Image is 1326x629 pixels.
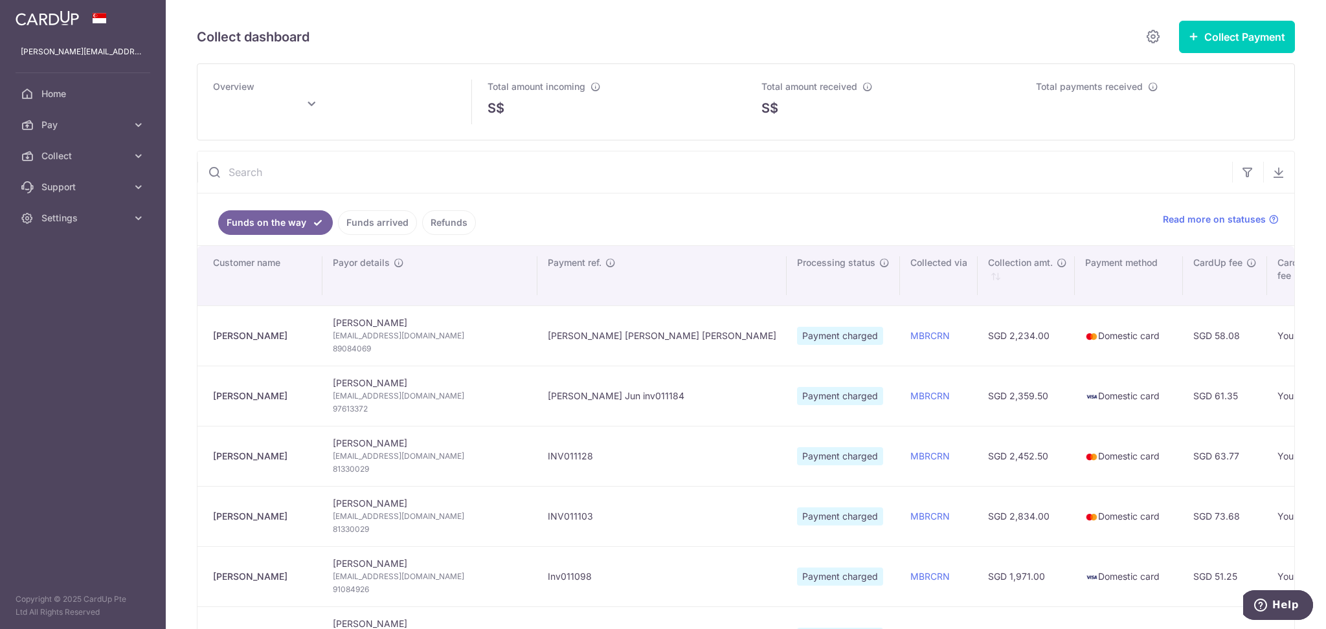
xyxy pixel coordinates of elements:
button: Collect Payment [1179,21,1295,53]
span: CardUp fee [1193,256,1242,269]
span: Total amount received [761,81,857,92]
a: MBRCRN [910,450,950,461]
td: SGD 58.08 [1183,305,1267,366]
span: Payment charged [797,387,883,405]
th: CardUp fee [1183,246,1267,305]
th: Collected via [900,246,978,305]
img: mastercard-sm-87a3fd1e0bddd137fecb07648320f44c262e2538e7db6024463105ddbc961eb2.png [1085,511,1098,524]
td: SGD 2,234.00 [978,305,1075,366]
span: [EMAIL_ADDRESS][DOMAIN_NAME] [333,570,527,583]
td: Domestic card [1075,366,1183,426]
span: S$ [488,98,504,118]
div: [PERSON_NAME] [213,329,312,342]
td: [PERSON_NAME] [PERSON_NAME] [PERSON_NAME] [537,305,787,366]
td: SGD 63.77 [1183,426,1267,486]
span: S$ [761,98,778,118]
td: SGD 61.35 [1183,366,1267,426]
span: Payment charged [797,327,883,345]
span: Collect [41,149,127,162]
th: Collection amt. : activate to sort column ascending [978,246,1075,305]
span: Settings [41,212,127,225]
a: MBRCRN [910,330,950,341]
span: [EMAIL_ADDRESS][DOMAIN_NAME] [333,390,527,403]
th: Payment method [1075,246,1183,305]
td: [PERSON_NAME] [322,305,537,366]
div: [PERSON_NAME] [213,450,312,463]
th: Customer name [197,246,322,305]
td: SGD 2,359.50 [978,366,1075,426]
th: Payment ref. [537,246,787,305]
img: CardUp [16,10,79,26]
span: Payor details [333,256,390,269]
span: Total amount incoming [488,81,585,92]
td: [PERSON_NAME] [322,546,537,606]
span: Pay [41,118,127,131]
span: Payment ref. [548,256,601,269]
a: MBRCRN [910,571,950,582]
img: mastercard-sm-87a3fd1e0bddd137fecb07648320f44c262e2538e7db6024463105ddbc961eb2.png [1085,330,1098,343]
img: visa-sm-192604c4577d2d35970c8ed26b86981c2741ebd56154ab54ad91a526f0f24972.png [1085,571,1098,584]
span: [EMAIL_ADDRESS][DOMAIN_NAME] [333,450,527,463]
td: SGD 2,834.00 [978,486,1075,546]
td: [PERSON_NAME] [322,366,537,426]
td: INV011103 [537,486,787,546]
td: Domestic card [1075,426,1183,486]
th: Payor details [322,246,537,305]
span: 89084069 [333,342,527,355]
td: SGD 1,971.00 [978,546,1075,606]
span: Collection amt. [988,256,1053,269]
a: Read more on statuses [1163,213,1279,226]
td: Domestic card [1075,486,1183,546]
td: Inv011098 [537,546,787,606]
div: [PERSON_NAME] [213,390,312,403]
span: Help [29,9,56,21]
span: Read more on statuses [1163,213,1266,226]
span: Payment charged [797,568,883,586]
td: SGD 2,452.50 [978,426,1075,486]
td: [PERSON_NAME] [322,486,537,546]
span: 91084926 [333,583,527,596]
span: Total payments received [1036,81,1143,92]
span: Payment charged [797,447,883,465]
a: Refunds [422,210,476,235]
iframe: Opens a widget where you can find more information [1243,590,1313,623]
input: Search [197,151,1232,193]
td: SGD 73.68 [1183,486,1267,546]
td: Domestic card [1075,305,1183,366]
span: Support [41,181,127,193]
span: Home [41,87,127,100]
p: [PERSON_NAME][EMAIL_ADDRESS][PERSON_NAME][DOMAIN_NAME] [21,45,145,58]
span: Payment charged [797,507,883,525]
img: mastercard-sm-87a3fd1e0bddd137fecb07648320f44c262e2538e7db6024463105ddbc961eb2.png [1085,450,1098,463]
div: [PERSON_NAME] [213,510,312,523]
td: SGD 51.25 [1183,546,1267,606]
img: visa-sm-192604c4577d2d35970c8ed26b86981c2741ebd56154ab54ad91a526f0f24972.png [1085,390,1098,403]
div: [PERSON_NAME] [213,570,312,583]
td: INV011128 [537,426,787,486]
span: 81330029 [333,463,527,476]
td: [PERSON_NAME] [322,426,537,486]
td: [PERSON_NAME] Jun inv011184 [537,366,787,426]
span: CardUp fee payor [1277,256,1318,282]
h5: Collect dashboard [197,27,309,47]
span: Overview [213,81,254,92]
a: Funds on the way [218,210,333,235]
a: MBRCRN [910,511,950,522]
span: [EMAIL_ADDRESS][DOMAIN_NAME] [333,329,527,342]
span: 81330029 [333,523,527,536]
span: Processing status [797,256,875,269]
a: Funds arrived [338,210,417,235]
span: [EMAIL_ADDRESS][DOMAIN_NAME] [333,510,527,523]
span: 97613372 [333,403,527,415]
th: Processing status [787,246,900,305]
a: MBRCRN [910,390,950,401]
td: Domestic card [1075,546,1183,606]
